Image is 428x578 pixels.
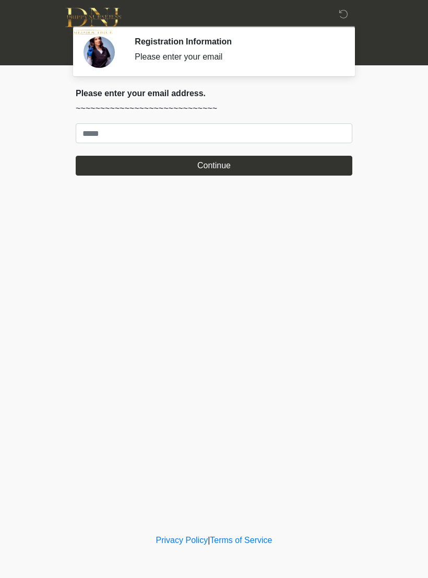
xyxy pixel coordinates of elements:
[156,536,208,545] a: Privacy Policy
[135,51,337,63] div: Please enter your email
[76,156,352,176] button: Continue
[76,88,352,98] h2: Please enter your email address.
[208,536,210,545] a: |
[76,102,352,115] p: ~~~~~~~~~~~~~~~~~~~~~~~~~~~~~
[84,37,115,68] img: Agent Avatar
[65,8,121,34] img: DNJ Med Boutique Logo
[210,536,272,545] a: Terms of Service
